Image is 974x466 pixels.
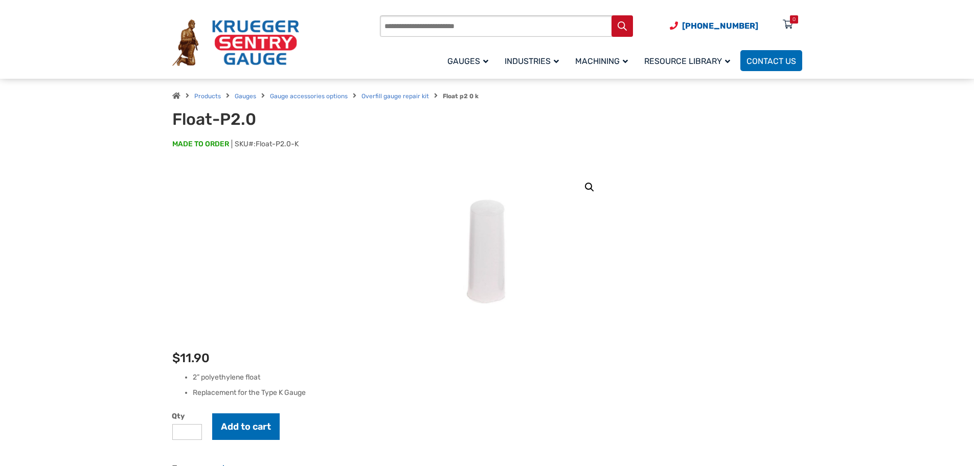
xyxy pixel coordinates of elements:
[172,19,299,66] img: Krueger Sentry Gauge
[172,351,180,365] span: $
[172,139,229,149] span: MADE TO ORDER
[172,351,210,365] bdi: 11.90
[443,93,479,100] strong: Float p2 0 k
[792,15,796,24] div: 0
[172,424,202,440] input: Product quantity
[499,49,569,73] a: Industries
[172,109,424,129] h1: Float-P2.0
[740,50,802,71] a: Contact Us
[361,93,429,100] a: Overfill gauge repair kit
[670,19,758,32] a: Phone Number (920) 434-8860
[638,49,740,73] a: Resource Library
[644,56,730,66] span: Resource Library
[193,372,802,383] li: 2” polyethylene float
[212,413,280,440] button: Add to cart
[746,56,796,66] span: Contact Us
[235,93,256,100] a: Gauges
[193,388,802,398] li: Replacement for the Type K Gauge
[232,140,299,148] span: SKU#:
[441,49,499,73] a: Gauges
[194,93,221,100] a: Products
[682,21,758,31] span: [PHONE_NUMBER]
[569,49,638,73] a: Machining
[256,140,299,148] span: Float-P2.0-K
[447,56,488,66] span: Gauges
[575,56,628,66] span: Machining
[270,93,348,100] a: Gauge accessories options
[505,56,559,66] span: Industries
[580,178,599,196] a: View full-screen image gallery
